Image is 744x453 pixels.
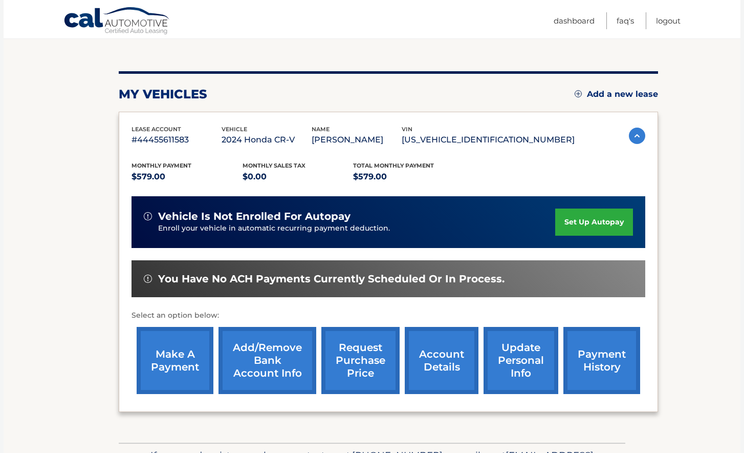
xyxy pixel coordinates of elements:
a: FAQ's [617,12,634,29]
p: $579.00 [132,170,243,184]
span: vehicle is not enrolled for autopay [158,210,351,223]
p: Select an option below: [132,310,645,322]
span: Monthly Payment [132,162,191,169]
img: accordion-active.svg [629,128,645,144]
img: alert-white.svg [144,275,152,283]
p: $0.00 [243,170,354,184]
span: vehicle [222,126,247,133]
span: Total Monthly Payment [353,162,434,169]
span: Monthly sales Tax [243,162,305,169]
a: request purchase price [321,327,400,394]
a: payment history [563,327,640,394]
a: make a payment [137,327,213,394]
a: Logout [656,12,681,29]
img: add.svg [575,90,582,97]
a: Cal Automotive [63,7,171,36]
p: [US_VEHICLE_IDENTIFICATION_NUMBER] [402,133,575,147]
span: name [312,126,330,133]
p: Enroll your vehicle in automatic recurring payment deduction. [158,223,555,234]
a: Add a new lease [575,89,658,99]
a: set up autopay [555,209,633,236]
p: #44455611583 [132,133,222,147]
img: alert-white.svg [144,212,152,220]
a: update personal info [484,327,558,394]
span: vin [402,126,412,133]
a: Add/Remove bank account info [218,327,316,394]
h2: my vehicles [119,87,207,102]
a: Dashboard [554,12,595,29]
p: [PERSON_NAME] [312,133,402,147]
p: 2024 Honda CR-V [222,133,312,147]
p: $579.00 [353,170,464,184]
span: lease account [132,126,181,133]
span: You have no ACH payments currently scheduled or in process. [158,273,505,285]
a: account details [405,327,478,394]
